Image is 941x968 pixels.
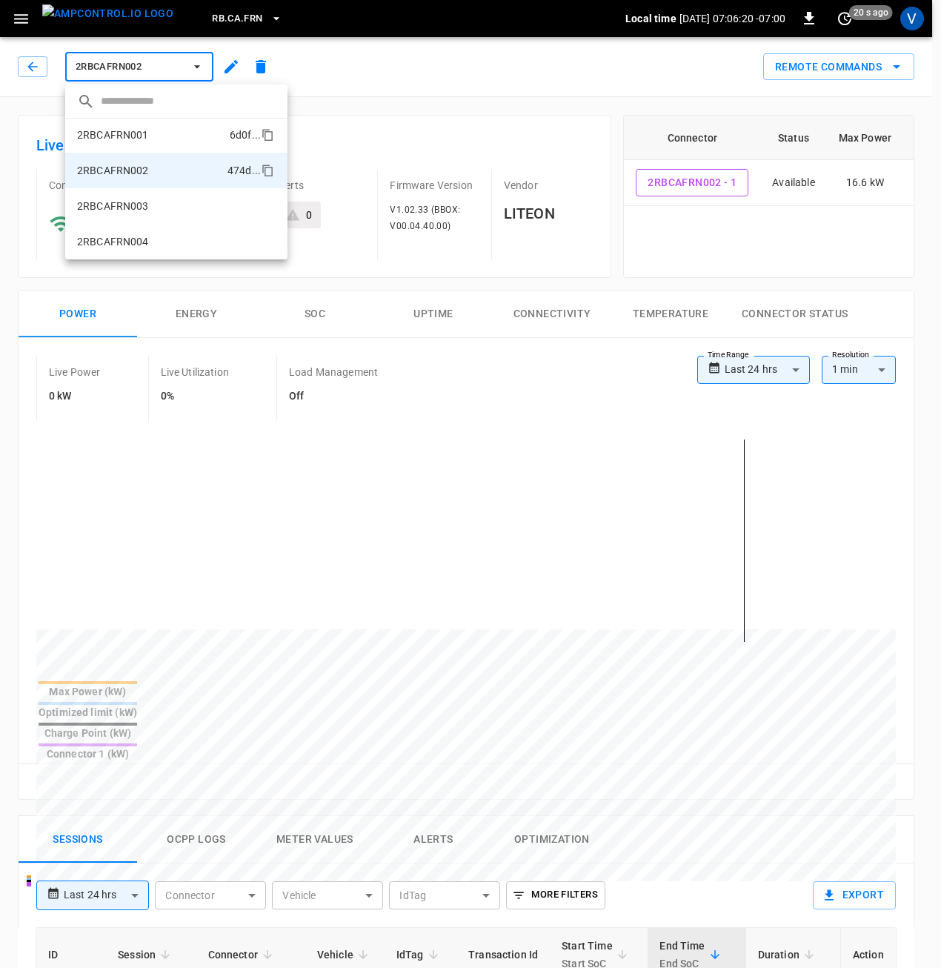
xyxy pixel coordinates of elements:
[77,127,149,142] p: 2RBCAFRN001
[260,126,276,144] div: copy
[77,199,149,213] p: 2RBCAFRN003
[77,234,149,249] p: 2RBCAFRN004
[260,162,276,179] div: copy
[77,163,149,178] p: 2RBCAFRN002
